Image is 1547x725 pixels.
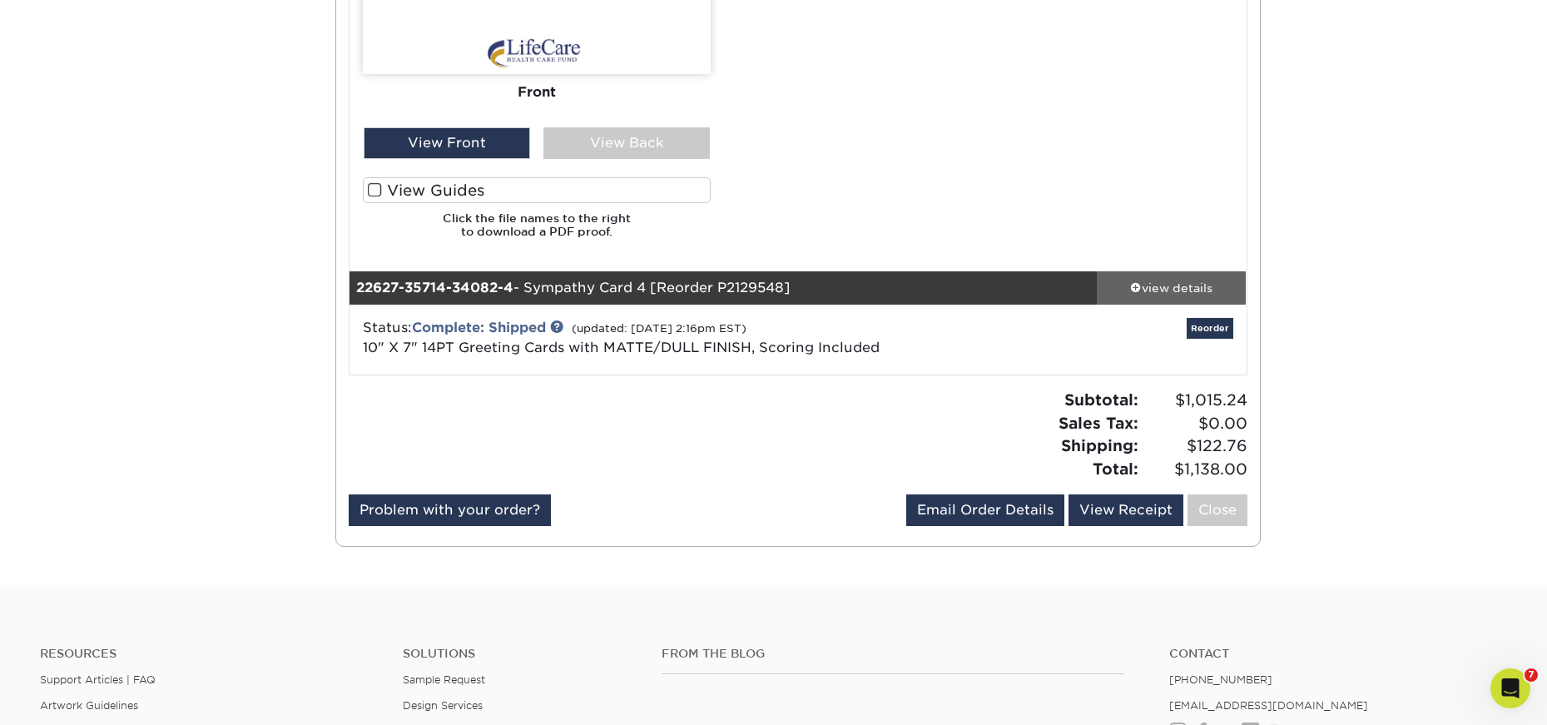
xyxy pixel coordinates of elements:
[1069,494,1183,526] a: View Receipt
[1143,389,1247,412] span: $1,015.24
[1097,271,1247,305] a: view details
[363,340,880,355] span: 10" X 7" 14PT Greeting Cards with MATTE/DULL FINISH, Scoring Included
[1061,436,1138,454] strong: Shipping:
[40,647,378,661] h4: Resources
[403,647,637,661] h4: Solutions
[349,494,551,526] a: Problem with your order?
[350,318,947,358] div: Status:
[364,127,530,159] div: View Front
[1525,668,1538,682] span: 7
[1169,699,1368,712] a: [EMAIL_ADDRESS][DOMAIN_NAME]
[350,271,1097,305] div: - Sympathy Card 4 [Reorder P2129548]
[1169,673,1272,686] a: [PHONE_NUMBER]
[543,127,710,159] div: View Back
[1059,414,1138,432] strong: Sales Tax:
[662,647,1124,661] h4: From the Blog
[4,674,141,719] iframe: Google Customer Reviews
[356,280,513,295] strong: 22627-35714-34082-4
[1143,435,1247,458] span: $122.76
[1187,318,1233,339] a: Reorder
[572,322,746,335] small: (updated: [DATE] 2:16pm EST)
[1093,459,1138,478] strong: Total:
[403,699,483,712] a: Design Services
[363,74,711,111] div: Front
[1143,458,1247,481] span: $1,138.00
[363,211,711,252] h6: Click the file names to the right to download a PDF proof.
[1169,647,1507,661] a: Contact
[906,494,1064,526] a: Email Order Details
[403,673,485,686] a: Sample Request
[1143,412,1247,435] span: $0.00
[1097,280,1247,296] div: view details
[363,177,711,203] label: View Guides
[1064,390,1138,409] strong: Subtotal:
[412,320,546,335] a: Complete: Shipped
[1188,494,1247,526] a: Close
[1490,668,1530,708] iframe: Intercom live chat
